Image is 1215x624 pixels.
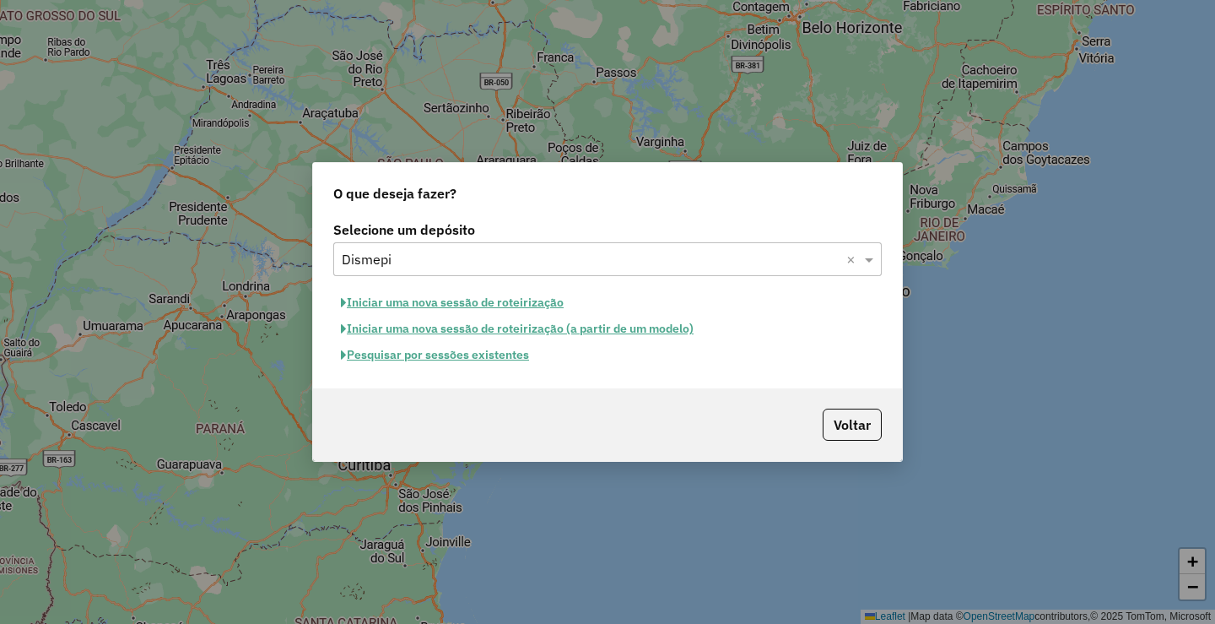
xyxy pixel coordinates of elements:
[333,342,537,368] button: Pesquisar por sessões existentes
[846,249,861,269] span: Clear all
[333,183,456,203] span: O que deseja fazer?
[333,220,882,240] label: Selecione um depósito
[333,316,701,342] button: Iniciar uma nova sessão de roteirização (a partir de um modelo)
[333,290,571,316] button: Iniciar uma nova sessão de roteirização
[823,409,882,441] button: Voltar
